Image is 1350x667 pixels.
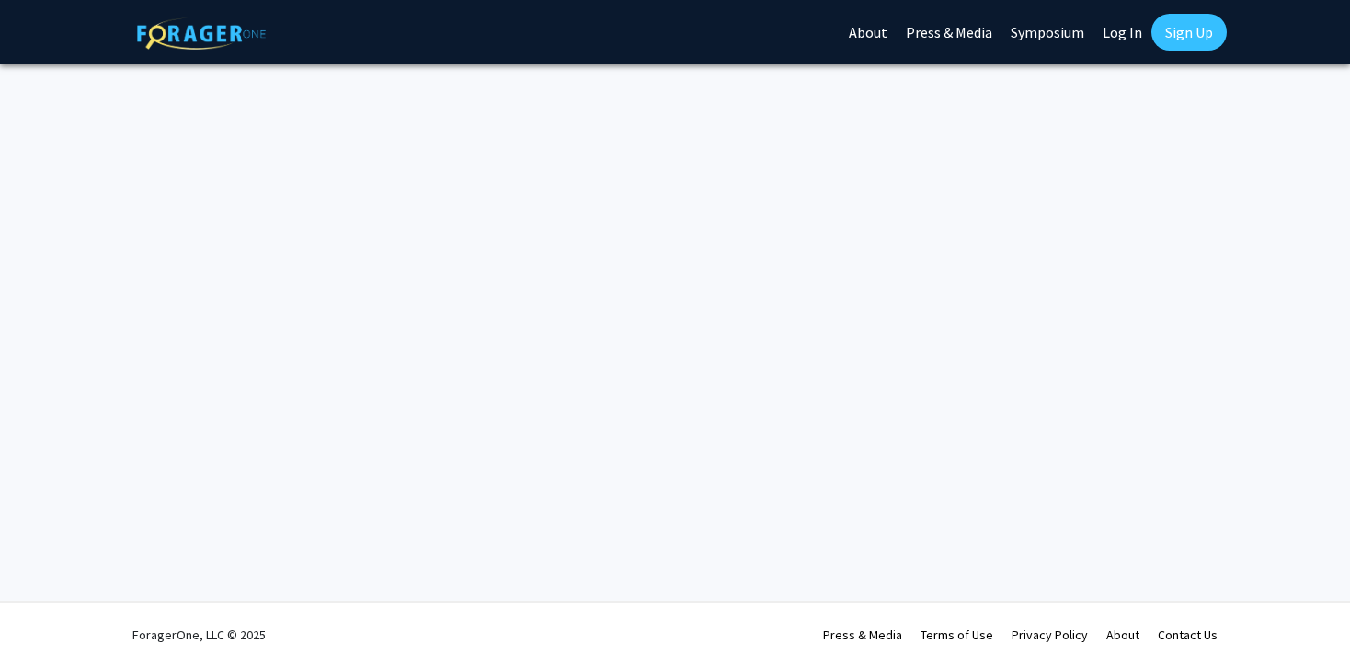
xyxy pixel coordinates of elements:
a: About [1106,627,1139,643]
a: Press & Media [823,627,902,643]
a: Terms of Use [921,627,993,643]
a: Sign Up [1151,14,1227,51]
div: ForagerOne, LLC © 2025 [132,603,266,667]
a: Privacy Policy [1012,627,1088,643]
a: Contact Us [1158,627,1218,643]
img: ForagerOne Logo [137,17,266,50]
